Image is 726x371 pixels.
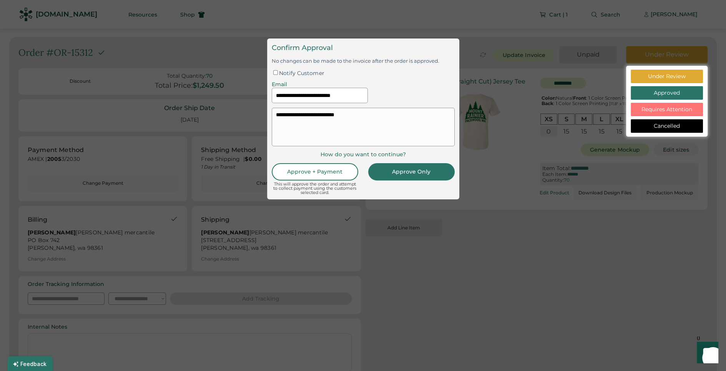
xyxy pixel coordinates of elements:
div: Email [272,81,287,88]
div: Requires Attention [638,106,696,114]
div: This will approve the order and attempt to collect payment using the customers selected card. [272,182,358,195]
label: Notify Customer [279,70,324,77]
div: Under Review [638,73,696,80]
div: No changes can be made to the invoice after the order is approved. [272,57,455,64]
div: Confirm Approval [272,43,455,53]
div: Approved [638,89,696,97]
button: Approve + Payment [272,163,358,180]
div: Cancelled [638,122,696,130]
iframe: Front Chat [689,336,723,369]
div: How do you want to continue? [272,151,455,159]
button: Approve Only [368,163,455,180]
